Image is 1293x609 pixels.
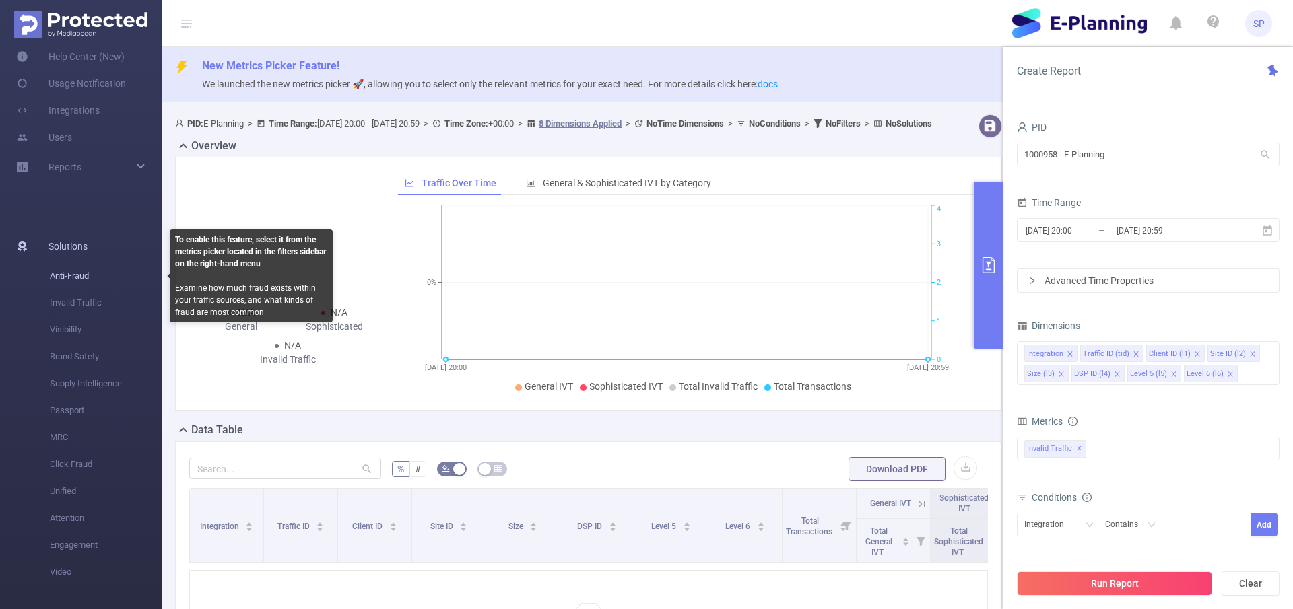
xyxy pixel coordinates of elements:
span: > [244,118,257,129]
span: Level 6 [725,522,752,531]
a: Help Center (New) [16,43,125,70]
div: Integration [1027,345,1063,363]
div: Sophisticated [288,320,382,334]
span: Dimensions [1017,320,1080,331]
i: icon: caret-up [902,536,910,540]
i: icon: close [1114,371,1121,379]
tspan: [DATE] 20:59 [907,363,949,372]
i: icon: user [1017,122,1028,133]
span: Total General IVT [865,526,892,557]
tspan: 4 [937,205,941,214]
i: icon: caret-up [530,520,537,524]
div: Examine how much fraud exists within your traffic sources, and what kinds of fraud are most common [170,229,333,322]
span: Invalid Traffic [1024,440,1086,458]
div: DSP ID (l4) [1074,365,1110,383]
div: Level 6 (l6) [1187,365,1224,383]
a: Integrations [16,97,100,124]
span: Metrics [1017,416,1063,427]
i: icon: caret-up [609,520,616,524]
i: icon: close [1227,371,1234,379]
h2: Data Table [191,422,243,438]
span: > [622,118,634,129]
div: Sort [609,520,617,528]
span: SP [1253,10,1265,37]
tspan: [DATE] 20:00 [425,363,467,372]
i: icon: line-chart [405,178,414,188]
i: icon: close [1067,351,1073,359]
div: Size (l3) [1027,365,1055,383]
i: icon: caret-down [683,526,690,530]
i: icon: close [1194,351,1201,359]
b: PID: [187,118,203,129]
i: icon: caret-up [460,520,467,524]
i: icon: close [1249,351,1256,359]
span: > [861,118,873,129]
span: N/A [284,340,301,351]
span: E-Planning [DATE] 20:00 - [DATE] 20:59 +00:00 [175,118,932,129]
button: Clear [1222,571,1280,596]
div: Sort [459,520,467,528]
div: Sort [316,520,324,528]
button: Add [1251,513,1278,536]
i: icon: caret-down [389,526,397,530]
li: DSP ID (l4) [1071,365,1125,382]
span: Size [508,522,525,531]
span: > [514,118,527,129]
span: Time Range [1017,197,1081,208]
span: # [415,464,421,474]
div: Sort [389,520,397,528]
i: icon: right [1028,277,1036,285]
div: Sort [757,520,765,528]
span: Sophisticated IVT [939,493,989,513]
span: General & Sophisticated IVT by Category [543,178,711,188]
div: icon: rightAdvanced Time Properties [1018,269,1279,292]
button: Download PDF [849,457,946,481]
span: Invalid Traffic [50,289,162,316]
span: Solutions [48,233,88,260]
tspan: 2 [937,279,941,287]
span: > [801,118,814,129]
span: Passport [50,397,162,424]
i: icon: caret-down [609,526,616,530]
i: icon: bg-colors [442,464,450,472]
i: icon: caret-up [757,520,764,524]
tspan: 1 [937,317,941,326]
span: Integration [200,522,241,531]
span: Reports [48,162,81,172]
div: Sort [902,536,910,544]
i: icon: caret-up [389,520,397,524]
input: End date [1115,221,1224,240]
a: Users [16,124,72,151]
i: Filter menu [837,489,856,562]
i: Filter menu [985,519,1004,562]
i: icon: caret-down [757,526,764,530]
i: icon: close [1133,351,1139,359]
input: Search... [189,458,381,479]
i: icon: info-circle [1068,417,1077,426]
span: Conditions [1032,492,1092,503]
b: No Solutions [886,118,932,129]
span: General IVT [525,381,573,392]
span: ✕ [1077,441,1082,457]
span: MRC [50,424,162,451]
span: PID [1017,122,1047,133]
span: Supply Intelligence [50,370,162,397]
li: Traffic ID (tid) [1080,345,1143,362]
div: Sort [245,520,253,528]
i: icon: caret-down [530,526,537,530]
b: No Time Dimensions [646,118,724,129]
span: Total Transactions [786,516,834,536]
span: Traffic Over Time [422,178,496,188]
span: Total Transactions [774,381,851,392]
div: Sort [529,520,537,528]
div: Traffic ID (tid) [1083,345,1129,363]
b: Time Range: [269,118,317,129]
i: icon: caret-up [317,520,324,524]
tspan: 0 [937,355,941,364]
i: icon: close [1058,371,1065,379]
span: New Metrics Picker Feature! [202,59,339,72]
i: icon: down [1086,521,1094,530]
li: Site ID (l2) [1207,345,1260,362]
span: Level 5 [651,522,678,531]
span: % [397,464,404,474]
